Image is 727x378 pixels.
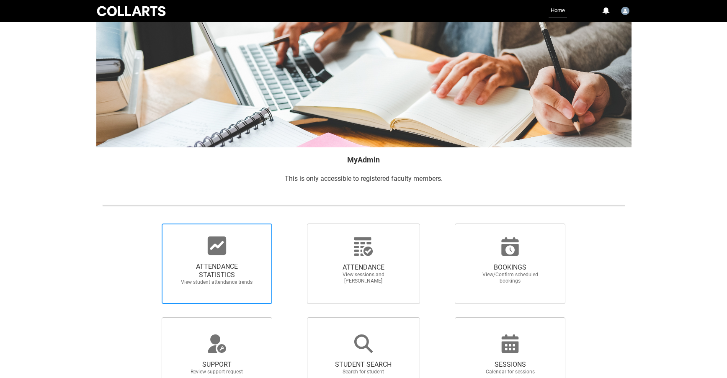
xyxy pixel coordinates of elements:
span: View sessions and [PERSON_NAME] [327,272,400,284]
img: Carol.Batchelor [621,7,629,15]
span: Search for student [327,369,400,375]
span: Review support request [180,369,254,375]
span: This is only accessible to registered faculty members. [285,175,443,183]
span: SUPPORT [180,360,254,369]
span: BOOKINGS [473,263,547,272]
button: User Profile Carol.Batchelor [619,3,632,17]
a: Home [549,4,567,18]
span: Calendar for sessions [473,369,547,375]
span: View/Confirm scheduled bookings [473,272,547,284]
span: ATTENDANCE STATISTICS [180,262,254,279]
img: REDU_GREY_LINE [102,201,625,210]
h2: MyAdmin [102,154,625,165]
span: SESSIONS [473,360,547,369]
span: View student attendance trends [180,279,254,285]
span: STUDENT SEARCH [327,360,400,369]
span: ATTENDANCE [327,263,400,272]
